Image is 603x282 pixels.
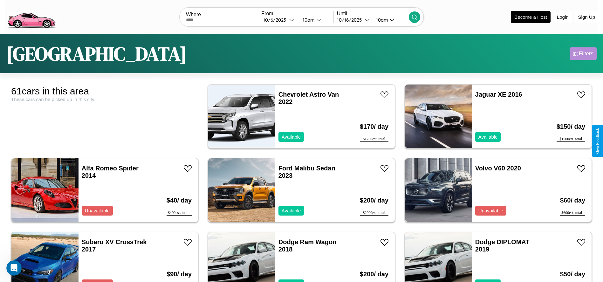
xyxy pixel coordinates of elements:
h3: $ 150 / day [557,117,585,137]
h3: $ 60 / day [560,190,585,210]
button: Sign Up [575,11,598,23]
button: Filters [570,47,597,60]
div: $ 600 est. total [560,210,585,216]
label: From [261,11,333,17]
a: Subaru XV CrossTrek 2017 [82,238,147,253]
div: $ 1500 est. total [557,137,585,142]
div: Give Feedback [595,128,600,154]
a: Dodge DIPLOMAT 2019 [475,238,530,253]
button: 10am [371,17,409,23]
p: Unavailable [478,206,503,215]
p: Available [282,133,301,141]
div: 61 cars in this area [11,86,198,97]
div: 10am [373,17,390,23]
img: logo [5,3,58,30]
button: 10am [298,17,333,23]
div: 10 / 6 / 2025 [263,17,289,23]
p: Available [478,133,498,141]
a: Dodge Ram Wagon 2018 [278,238,337,253]
a: Jaguar XE 2016 [475,91,522,98]
button: 10/6/2025 [261,17,297,23]
button: Become a Host [511,11,551,23]
label: Where [186,12,258,17]
p: Available [282,206,301,215]
div: 10 / 16 / 2025 [337,17,365,23]
button: Login [554,11,572,23]
label: Until [337,11,409,17]
iframe: Intercom live chat [6,260,22,276]
h3: $ 40 / day [167,190,192,210]
a: Volvo V60 2020 [475,165,521,172]
div: $ 2000 est. total [360,210,388,216]
div: $ 1700 est. total [360,137,388,142]
h3: $ 170 / day [360,117,388,137]
div: 10am [299,17,316,23]
a: Chevrolet Astro Van 2022 [278,91,339,105]
div: Filters [579,51,593,57]
a: Alfa Romeo Spider 2014 [82,165,139,179]
a: Ford Malibu Sedan 2023 [278,165,335,179]
div: $ 400 est. total [167,210,192,216]
h3: $ 200 / day [360,190,388,210]
div: These cars can be picked up in this city. [11,97,198,102]
p: Unavailable [85,206,110,215]
h1: [GEOGRAPHIC_DATA] [6,41,187,67]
